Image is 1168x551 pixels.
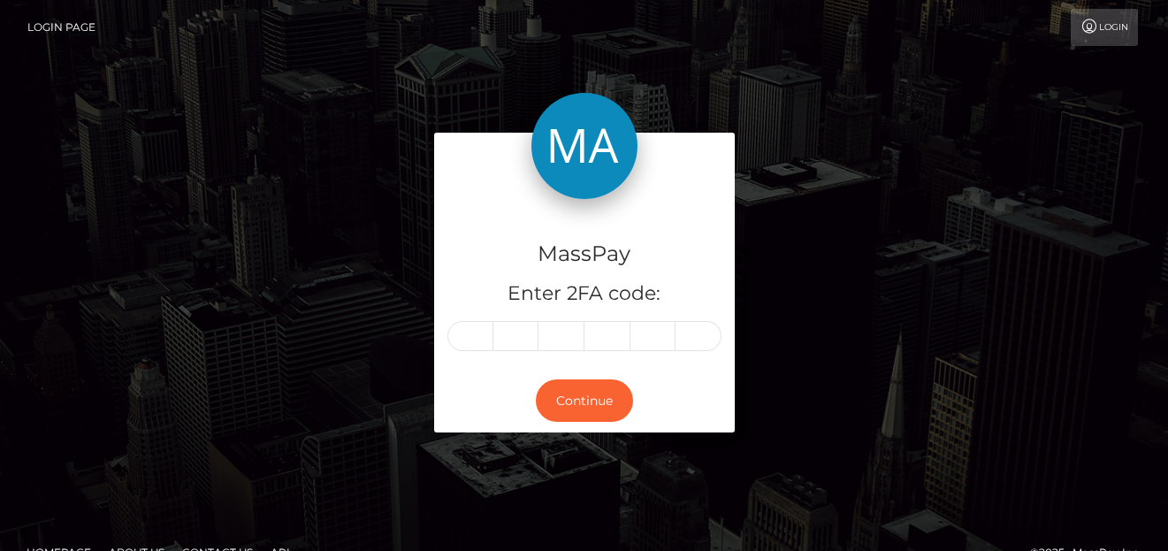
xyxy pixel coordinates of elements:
h5: Enter 2FA code: [447,280,721,308]
img: MassPay [531,93,637,199]
h4: MassPay [447,239,721,270]
a: Login [1071,9,1138,46]
a: Login Page [27,9,95,46]
button: Continue [536,379,633,423]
